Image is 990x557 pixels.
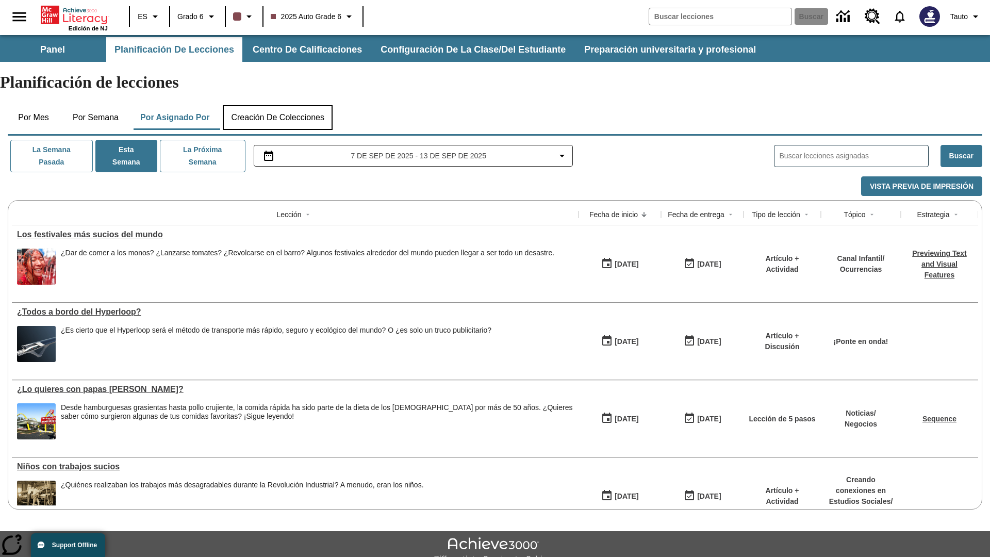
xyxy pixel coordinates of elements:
[258,150,568,162] button: Seleccione el intervalo de fechas opción del menú
[69,25,108,31] span: Edición de NJ
[697,413,721,425] div: [DATE]
[922,415,956,423] a: Sequence
[912,249,967,279] a: Previewing Text and Visual Features
[946,7,986,26] button: Perfil/Configuración
[302,208,314,221] button: Sort
[680,409,724,429] button: 07/20/26: Último día en que podrá accederse la lección
[950,11,968,22] span: Tauto
[17,326,56,362] img: Representación artística del vehículo Hyperloop TT entrando en un túnel
[680,254,724,274] button: 09/08/25: Último día en que podrá accederse la lección
[17,385,573,394] a: ¿Lo quieres con papas fritas?, Lecciones
[940,145,982,167] button: Buscar
[861,176,982,196] button: Vista previa de impresión
[724,208,737,221] button: Sort
[780,149,928,163] input: Buscar lecciones asignadas
[4,2,35,32] button: Abrir el menú lateral
[680,486,724,506] button: 11/30/25: Último día en que podrá accederse la lección
[697,335,721,348] div: [DATE]
[61,326,491,362] div: ¿Es cierto que el Hyperloop será el método de transporte más rápido, seguro y ecológico del mundo...
[826,474,896,507] p: Creando conexiones en Estudios Sociales /
[64,105,127,130] button: Por semana
[61,481,424,489] div: ¿Quiénes realizaban los trabajos más desagradables durante la Revolución Industrial? A menudo, er...
[749,485,816,507] p: Artículo + Actividad
[697,258,721,271] div: [DATE]
[697,490,721,503] div: [DATE]
[61,403,573,439] div: Desde hamburguesas grasientas hasta pollo crujiente, la comida rápida ha sido parte de la dieta d...
[276,209,301,220] div: Lección
[132,105,218,130] button: Por asignado por
[886,3,913,30] a: Notificaciones
[244,37,370,62] button: Centro de calificaciones
[800,208,813,221] button: Sort
[133,7,166,26] button: Lenguaje: ES, Selecciona un idioma
[598,486,642,506] button: 07/11/25: Primer día en que estuvo disponible la lección
[351,151,486,161] span: 7 de sep de 2025 - 13 de sep de 2025
[749,414,815,424] p: Lección de 5 pasos
[17,230,573,239] div: Los festivales más sucios del mundo
[589,209,638,220] div: Fecha de inicio
[61,403,573,421] div: Desde hamburguesas grasientas hasta pollo crujiente, la comida rápida ha sido parte de la dieta d...
[138,11,147,22] span: ES
[598,409,642,429] button: 07/14/25: Primer día en que estuvo disponible la lección
[267,7,360,26] button: Clase: 2025 Auto Grade 6, Selecciona una clase
[576,37,764,62] button: Preparación universitaria y profesional
[598,332,642,351] button: 07/21/25: Primer día en que estuvo disponible la lección
[61,249,554,257] div: ¿Dar de comer a los monos? ¿Lanzarse tomates? ¿Revolcarse en el barro? Algunos festivales alreded...
[615,490,638,503] div: [DATE]
[859,3,886,30] a: Centro de recursos, Se abrirá en una pestaña nueva.
[271,11,342,22] span: 2025 Auto Grade 6
[749,253,816,275] p: Artículo + Actividad
[615,335,638,348] div: [DATE]
[680,332,724,351] button: 06/30/26: Último día en que podrá accederse la lección
[1,37,104,62] button: Panel
[649,8,791,25] input: Buscar campo
[17,230,573,239] a: Los festivales más sucios del mundo, Lecciones
[615,413,638,425] div: [DATE]
[845,408,877,419] p: Noticias /
[17,249,56,285] img: Una chica cubierta de jugo y trozos de tomate sonríe en una calle cubierta de tomates.
[61,249,554,285] div: ¿Dar de comer a los monos? ¿Lanzarse tomates? ¿Revolcarse en el barro? Algunos festivales alreded...
[106,37,242,62] button: Planificación de lecciones
[834,336,888,347] p: ¡Ponte en onda!
[17,462,573,471] div: Niños con trabajos sucios
[837,253,885,264] p: Canal Infantil /
[17,307,573,317] a: ¿Todos a bordo del Hyperloop?, Lecciones
[61,481,424,517] div: ¿Quiénes realizaban los trabajos más desagradables durante la Revolución Industrial? A menudo, er...
[917,209,949,220] div: Estrategia
[913,3,946,30] button: Escoja un nuevo avatar
[17,307,573,317] div: ¿Todos a bordo del Hyperloop?
[598,254,642,274] button: 09/08/25: Primer día en que estuvo disponible la lección
[173,7,222,26] button: Grado: Grado 6, Elige un grado
[837,264,885,275] p: Ocurrencias
[615,258,638,271] div: [DATE]
[919,6,940,27] img: Avatar
[229,7,259,26] button: El color de la clase es café oscuro. Cambiar el color de la clase.
[668,209,724,220] div: Fecha de entrega
[17,462,573,471] a: Niños con trabajos sucios, Lecciones
[638,208,650,221] button: Sort
[749,331,816,352] p: Artículo + Discusión
[17,385,573,394] div: ¿Lo quieres con papas fritas?
[844,209,865,220] div: Tópico
[95,140,157,172] button: Esta semana
[845,419,877,430] p: Negocios
[17,403,56,439] img: Uno de los primeros locales de McDonald's, con el icónico letrero rojo y los arcos amarillos.
[52,542,97,549] span: Support Offline
[556,150,568,162] svg: Collapse Date Range Filter
[160,140,245,172] button: La próxima semana
[950,208,962,221] button: Sort
[830,3,859,31] a: Centro de información
[61,326,491,335] div: ¿Es cierto que el Hyperloop será el método de transporte más rápido, seguro y ecológico del mundo...
[8,105,59,130] button: Por mes
[41,5,108,25] a: Portada
[31,533,105,557] button: Support Offline
[177,11,204,22] span: Grado 6
[10,140,93,172] button: La semana pasada
[223,105,333,130] button: Creación de colecciones
[372,37,574,62] button: Configuración de la clase/del estudiante
[41,4,108,31] div: Portada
